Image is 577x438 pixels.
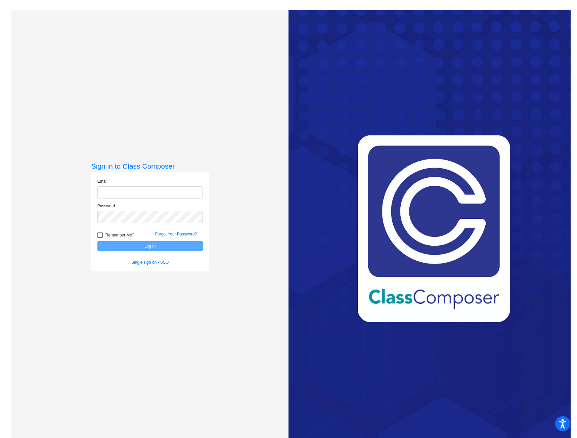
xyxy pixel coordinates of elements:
[97,178,107,184] label: Email
[97,241,203,251] button: Log In
[155,232,197,236] a: Forgot Your Password?
[91,162,209,170] h3: Sign in to Class Composer
[131,260,169,265] a: Single sign on - SSO
[105,231,134,239] span: Remember Me?
[97,203,115,209] label: Password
